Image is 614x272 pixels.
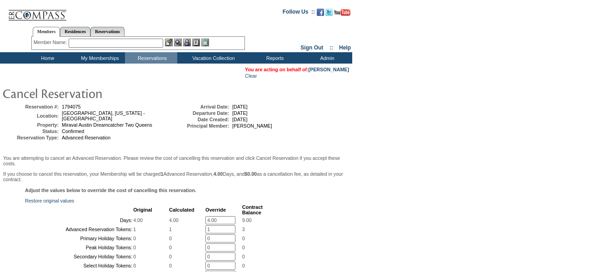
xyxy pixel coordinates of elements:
[62,122,152,128] span: Miraval Austin Dreamcatcher Two Queens
[3,171,349,182] p: If you choose to cancel this reservation, your Membership will be charged Advanced Reservation, D...
[174,39,182,46] img: View
[205,207,226,213] b: Override
[192,39,200,46] img: Reservations
[133,207,152,213] b: Original
[339,45,351,51] a: Help
[169,236,172,241] span: 0
[232,117,248,122] span: [DATE]
[4,104,59,109] td: Reservation #:
[4,122,59,128] td: Property:
[169,207,195,213] b: Calculated
[62,129,84,134] span: Confirmed
[232,104,248,109] span: [DATE]
[317,11,324,17] a: Become our fan on Facebook
[169,245,172,250] span: 0
[300,45,323,51] a: Sign Out
[232,110,248,116] span: [DATE]
[90,27,125,36] a: Reservations
[329,45,333,51] span: ::
[334,9,350,16] img: Subscribe to our YouTube Channel
[242,254,245,259] span: 0
[25,198,74,203] a: Restore original values
[214,171,223,177] b: 4.00
[62,104,81,109] span: 1794075
[175,104,229,109] td: Arrival Date:
[133,236,136,241] span: 0
[245,73,257,79] a: Clear
[133,263,136,268] span: 0
[242,227,245,232] span: 3
[242,218,252,223] span: 9.00
[133,227,136,232] span: 1
[248,52,300,64] td: Reports
[232,123,272,129] span: [PERSON_NAME]
[175,117,229,122] td: Date Created:
[175,123,229,129] td: Principal Member:
[26,262,132,270] td: Select Holiday Tokens:
[20,52,73,64] td: Home
[8,2,67,21] img: Compass Home
[62,110,145,121] span: [GEOGRAPHIC_DATA], [US_STATE] - [GEOGRAPHIC_DATA]
[73,52,125,64] td: My Memberships
[183,39,191,46] img: Impersonate
[125,52,177,64] td: Reservations
[201,39,209,46] img: b_calculator.gif
[169,218,179,223] span: 4.00
[165,39,173,46] img: b_edit.gif
[175,110,229,116] td: Departure Date:
[300,52,352,64] td: Admin
[242,245,245,250] span: 0
[334,11,350,17] a: Subscribe to our YouTube Channel
[242,263,245,268] span: 0
[26,216,132,224] td: Days:
[309,67,349,72] a: [PERSON_NAME]
[133,218,143,223] span: 4.00
[317,9,324,16] img: Become our fan on Facebook
[26,234,132,242] td: Primary Holiday Tokens:
[34,39,69,46] div: Member Name:
[169,254,172,259] span: 0
[26,252,132,261] td: Secondary Holiday Tokens:
[245,171,257,177] b: $0.00
[169,227,172,232] span: 1
[133,254,136,259] span: 0
[26,225,132,233] td: Advanced Reservation Tokens:
[242,204,263,215] b: Contract Balance
[25,188,196,193] b: Adjust the values below to override the cost of cancelling this reservation.
[4,135,59,140] td: Reservation Type:
[242,236,245,241] span: 0
[325,9,333,16] img: Follow us on Twitter
[245,67,349,72] span: You are acting on behalf of:
[2,84,184,102] img: pgTtlCancelRes.gif
[161,171,164,177] b: 1
[169,263,172,268] span: 0
[4,129,59,134] td: Status:
[325,11,333,17] a: Follow us on Twitter
[26,243,132,252] td: Peak Holiday Tokens:
[3,155,349,166] p: You are attempting to cancel an Advanced Reservation. Please review the cost of cancelling this r...
[177,52,248,64] td: Vacation Collection
[60,27,90,36] a: Residences
[133,245,136,250] span: 0
[283,8,315,19] td: Follow Us ::
[4,110,59,121] td: Location:
[33,27,60,37] a: Members
[62,135,110,140] span: Advanced Reservation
